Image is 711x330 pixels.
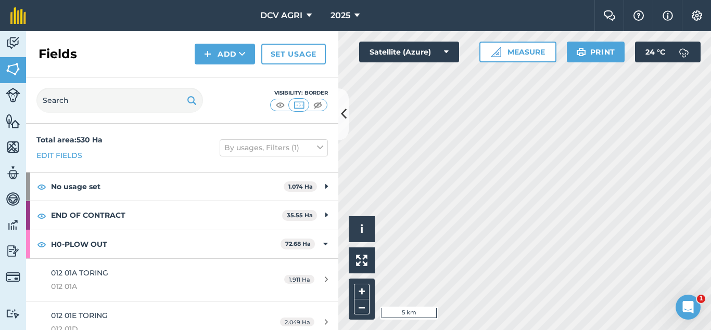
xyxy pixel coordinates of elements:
img: svg+xml;base64,PD94bWwgdmVyc2lvbj0iMS4wIiBlbmNvZGluZz0idXRmLTgiPz4KPCEtLSBHZW5lcmF0b3I6IEFkb2JlIE... [6,217,20,233]
img: svg+xml;base64,PHN2ZyB4bWxucz0iaHR0cDovL3d3dy53My5vcmcvMjAwMC9zdmciIHdpZHRoPSI1NiIgaGVpZ2h0PSI2MC... [6,113,20,129]
a: Set usage [261,44,326,64]
strong: 72.68 Ha [285,240,311,247]
img: svg+xml;base64,PD94bWwgdmVyc2lvbj0iMS4wIiBlbmNvZGluZz0idXRmLTgiPz4KPCEtLSBHZW5lcmF0b3I6IEFkb2JlIE... [6,165,20,181]
img: svg+xml;base64,PHN2ZyB4bWxucz0iaHR0cDovL3d3dy53My5vcmcvMjAwMC9zdmciIHdpZHRoPSI1NiIgaGVpZ2h0PSI2MC... [6,61,20,77]
a: 012 01A TORING012 01A1.911 Ha [26,259,338,301]
img: svg+xml;base64,PHN2ZyB4bWxucz0iaHR0cDovL3d3dy53My5vcmcvMjAwMC9zdmciIHdpZHRoPSIxNyIgaGVpZ2h0PSIxNy... [663,9,673,22]
img: svg+xml;base64,PHN2ZyB4bWxucz0iaHR0cDovL3d3dy53My5vcmcvMjAwMC9zdmciIHdpZHRoPSIxOCIgaGVpZ2h0PSIyNC... [37,238,46,250]
img: svg+xml;base64,PHN2ZyB4bWxucz0iaHR0cDovL3d3dy53My5vcmcvMjAwMC9zdmciIHdpZHRoPSIxOCIgaGVpZ2h0PSIyNC... [37,180,46,193]
img: Ruler icon [491,47,501,57]
strong: No usage set [51,173,284,201]
button: + [354,284,370,299]
button: – [354,299,370,314]
span: 012 01A [51,281,247,292]
img: svg+xml;base64,PD94bWwgdmVyc2lvbj0iMS4wIiBlbmNvZGluZz0idXRmLTgiPz4KPCEtLSBHZW5lcmF0b3I6IEFkb2JlIE... [674,42,694,62]
img: svg+xml;base64,PHN2ZyB4bWxucz0iaHR0cDovL3d3dy53My5vcmcvMjAwMC9zdmciIHdpZHRoPSIxOSIgaGVpZ2h0PSIyNC... [576,46,586,58]
img: svg+xml;base64,PD94bWwgdmVyc2lvbj0iMS4wIiBlbmNvZGluZz0idXRmLTgiPz4KPCEtLSBHZW5lcmF0b3I6IEFkb2JlIE... [6,35,20,51]
button: Print [567,42,625,62]
div: END OF CONTRACT35.55 Ha [26,201,338,229]
button: Add [195,44,255,64]
img: Two speech bubbles overlapping with the left bubble in the forefront [603,10,616,21]
span: 1 [697,295,705,303]
strong: Total area : 530 Ha [36,135,103,144]
iframe: Intercom live chat [676,295,701,320]
img: svg+xml;base64,PD94bWwgdmVyc2lvbj0iMS4wIiBlbmNvZGluZz0idXRmLTgiPz4KPCEtLSBHZW5lcmF0b3I6IEFkb2JlIE... [6,88,20,102]
span: i [360,222,363,235]
span: DCV AGRI [260,9,302,22]
span: 1.911 Ha [284,275,314,284]
img: svg+xml;base64,PD94bWwgdmVyc2lvbj0iMS4wIiBlbmNvZGluZz0idXRmLTgiPz4KPCEtLSBHZW5lcmF0b3I6IEFkb2JlIE... [6,243,20,259]
span: 2025 [331,9,350,22]
strong: END OF CONTRACT [51,201,282,229]
img: Four arrows, one pointing top left, one top right, one bottom right and the last bottom left [356,255,367,266]
strong: 1.074 Ha [288,183,313,190]
img: svg+xml;base64,PD94bWwgdmVyc2lvbj0iMS4wIiBlbmNvZGluZz0idXRmLTgiPz4KPCEtLSBHZW5lcmF0b3I6IEFkb2JlIE... [6,191,20,207]
img: svg+xml;base64,PHN2ZyB4bWxucz0iaHR0cDovL3d3dy53My5vcmcvMjAwMC9zdmciIHdpZHRoPSIxOCIgaGVpZ2h0PSIyNC... [37,209,46,222]
button: i [349,216,375,242]
button: Satellite (Azure) [359,42,459,62]
span: 012 01E TORING [51,311,108,320]
a: Edit fields [36,150,82,161]
img: A question mark icon [632,10,645,21]
img: svg+xml;base64,PHN2ZyB4bWxucz0iaHR0cDovL3d3dy53My5vcmcvMjAwMC9zdmciIHdpZHRoPSIxNCIgaGVpZ2h0PSIyNC... [204,48,211,60]
span: 2.049 Ha [280,318,314,326]
img: svg+xml;base64,PD94bWwgdmVyc2lvbj0iMS4wIiBlbmNvZGluZz0idXRmLTgiPz4KPCEtLSBHZW5lcmF0b3I6IEFkb2JlIE... [6,270,20,284]
button: By usages, Filters (1) [220,139,328,156]
img: svg+xml;base64,PHN2ZyB4bWxucz0iaHR0cDovL3d3dy53My5vcmcvMjAwMC9zdmciIHdpZHRoPSI1NiIgaGVpZ2h0PSI2MC... [6,139,20,155]
img: svg+xml;base64,PD94bWwgdmVyc2lvbj0iMS4wIiBlbmNvZGluZz0idXRmLTgiPz4KPCEtLSBHZW5lcmF0b3I6IEFkb2JlIE... [6,309,20,319]
img: fieldmargin Logo [10,7,26,24]
img: svg+xml;base64,PHN2ZyB4bWxucz0iaHR0cDovL3d3dy53My5vcmcvMjAwMC9zdmciIHdpZHRoPSI1MCIgaGVpZ2h0PSI0MC... [274,100,287,110]
strong: H0-PLOW OUT [51,230,281,258]
div: No usage set1.074 Ha [26,173,338,201]
img: svg+xml;base64,PHN2ZyB4bWxucz0iaHR0cDovL3d3dy53My5vcmcvMjAwMC9zdmciIHdpZHRoPSI1MCIgaGVpZ2h0PSI0MC... [293,100,306,110]
img: svg+xml;base64,PHN2ZyB4bWxucz0iaHR0cDovL3d3dy53My5vcmcvMjAwMC9zdmciIHdpZHRoPSIxOSIgaGVpZ2h0PSIyNC... [187,94,197,107]
input: Search [36,88,203,113]
img: svg+xml;base64,PHN2ZyB4bWxucz0iaHR0cDovL3d3dy53My5vcmcvMjAwMC9zdmciIHdpZHRoPSI1MCIgaGVpZ2h0PSI0MC... [311,100,324,110]
button: 24 °C [635,42,701,62]
span: 24 ° C [645,42,665,62]
div: Visibility: Border [270,89,328,97]
strong: 35.55 Ha [287,212,313,219]
div: H0-PLOW OUT72.68 Ha [26,230,338,258]
h2: Fields [39,46,77,62]
button: Measure [479,42,556,62]
span: 012 01A TORING [51,268,108,278]
img: A cog icon [691,10,703,21]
